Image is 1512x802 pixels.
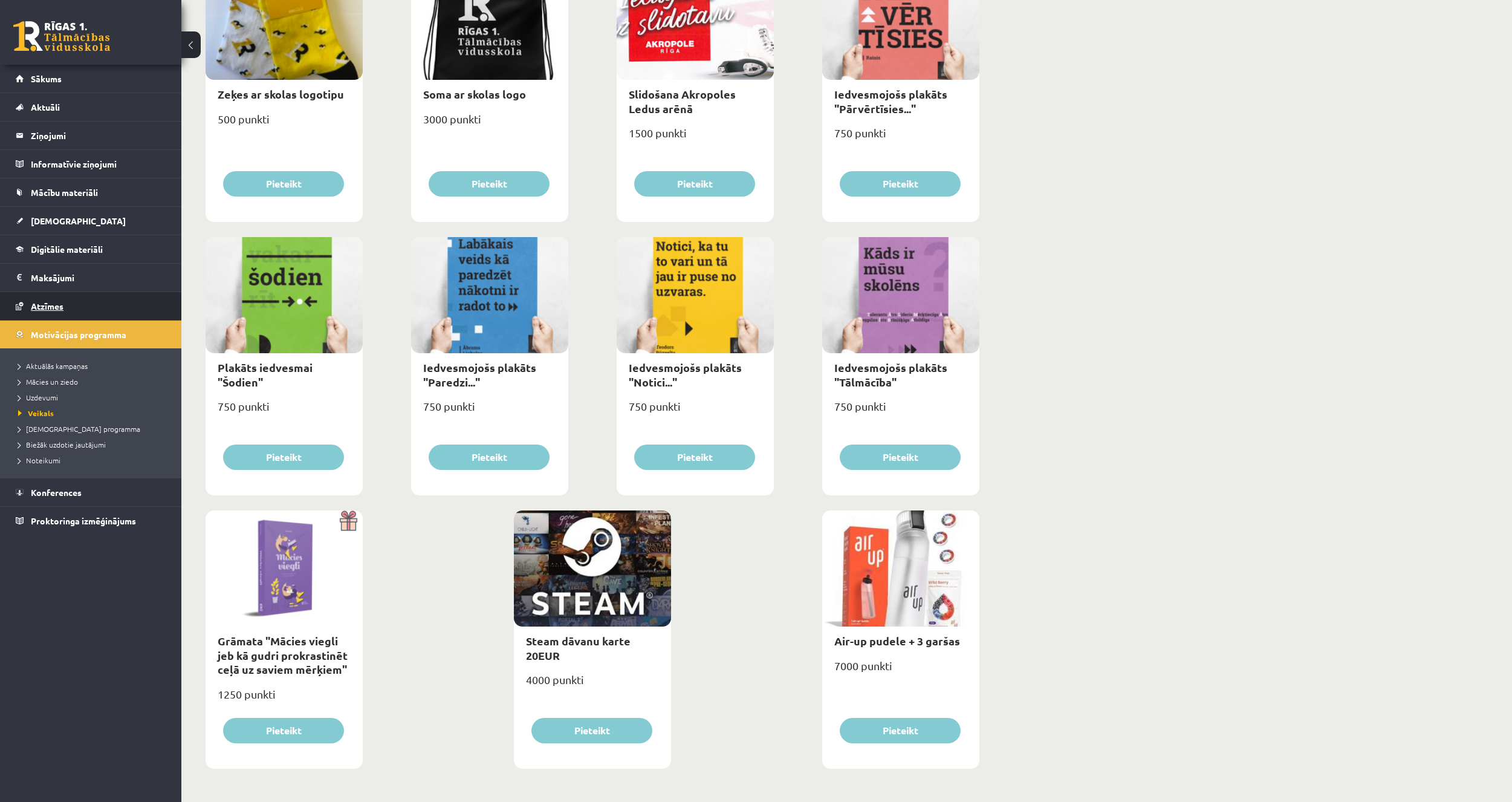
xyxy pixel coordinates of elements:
[18,361,88,371] span: Aktuālās kampaņas
[223,718,344,743] button: Pieteikt
[218,87,344,101] a: Zeķes ar skolas logotipu
[18,408,54,418] span: Veikals
[423,87,526,101] a: Soma ar skolas logo
[531,718,652,743] button: Pieteikt
[31,244,103,255] span: Digitālie materiāli
[16,321,166,348] a: Motivācijas programma
[31,102,60,112] span: Aktuāli
[223,171,344,197] button: Pieteikt
[218,360,313,388] a: Plakāts iedvesmai "Šodien"
[834,87,947,115] a: Iedvesmojošs plakāts "Pārvērtīsies..."
[18,439,169,450] a: Biežāk uzdotie jautājumi
[411,396,568,426] div: 750 punkti
[629,360,742,388] a: Iedvesmojošs plakāts "Notici..."
[31,487,82,498] span: Konferences
[336,510,363,531] img: Dāvana ar pārsteigumu
[16,150,166,178] a: Informatīvie ziņojumi
[16,235,166,263] a: Digitālie materiāli
[18,377,78,386] span: Mācies un ziedo
[31,301,63,311] span: Atzīmes
[218,634,348,676] a: Grāmata "Mācies viegli jeb kā gudri prokrastinēt ceļā uz saviem mērķiem"
[31,215,126,226] span: [DEMOGRAPHIC_DATA]
[31,329,126,340] span: Motivācijas programma
[31,187,98,198] span: Mācību materiāli
[18,376,169,387] a: Mācies un ziedo
[429,445,550,470] button: Pieteikt
[840,718,961,743] button: Pieteikt
[834,360,947,388] a: Iedvesmojošs plakāts "Tālmācība"
[16,292,166,320] a: Atzīmes
[617,396,774,426] div: 750 punkti
[16,264,166,292] a: Maksājumi
[18,423,169,434] a: [DEMOGRAPHIC_DATA] programma
[429,171,550,197] button: Pieteikt
[629,87,736,115] a: Slidošana Akropoles Ledus arēnā
[206,684,363,714] div: 1250 punkti
[31,515,136,526] span: Proktoringa izmēģinājums
[31,264,166,292] legend: Maksājumi
[18,455,60,465] span: Noteikumi
[634,445,755,470] button: Pieteikt
[31,122,166,149] legend: Ziņojumi
[18,393,58,402] span: Uzdevumi
[423,360,536,388] a: Iedvesmojošs plakāts "Paredzi..."
[822,396,979,426] div: 750 punkti
[18,455,169,466] a: Noteikumi
[18,392,169,403] a: Uzdevumi
[634,171,755,197] button: Pieteikt
[822,656,979,686] div: 7000 punkti
[16,507,166,535] a: Proktoringa izmēģinājums
[526,634,631,662] a: Steam dāvanu karte 20EUR
[13,21,110,51] a: Rīgas 1. Tālmācības vidusskola
[514,670,671,700] div: 4000 punkti
[822,123,979,153] div: 750 punkti
[18,360,169,371] a: Aktuālās kampaņas
[16,122,166,149] a: Ziņojumi
[18,408,169,419] a: Veikals
[18,424,140,434] span: [DEMOGRAPHIC_DATA] programma
[16,207,166,235] a: [DEMOGRAPHIC_DATA]
[840,445,961,470] button: Pieteikt
[206,109,363,139] div: 500 punkti
[834,634,960,648] a: Air-up pudele + 3 garšas
[31,150,166,178] legend: Informatīvie ziņojumi
[840,171,961,197] button: Pieteikt
[617,123,774,153] div: 1500 punkti
[411,109,568,139] div: 3000 punkti
[16,93,166,121] a: Aktuāli
[16,65,166,93] a: Sākums
[206,396,363,426] div: 750 punkti
[31,73,62,84] span: Sākums
[18,440,106,449] span: Biežāk uzdotie jautājumi
[16,178,166,206] a: Mācību materiāli
[16,478,166,506] a: Konferences
[223,445,344,470] button: Pieteikt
